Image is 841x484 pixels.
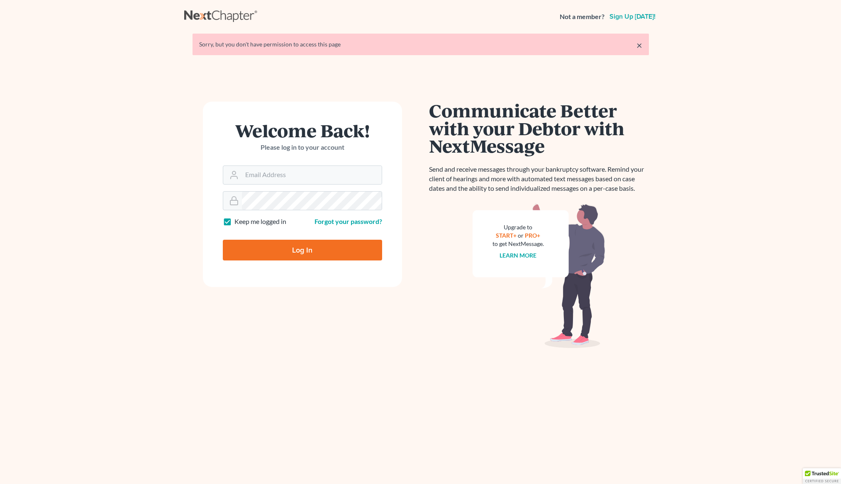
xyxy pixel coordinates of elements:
[223,122,382,139] h1: Welcome Back!
[525,232,540,239] a: PRO+
[429,165,649,193] p: Send and receive messages through your bankruptcy software. Remind your client of hearings and mo...
[314,217,382,225] a: Forgot your password?
[492,223,544,231] div: Upgrade to
[636,40,642,50] a: ×
[429,102,649,155] h1: Communicate Better with your Debtor with NextMessage
[223,240,382,260] input: Log In
[803,468,841,484] div: TrustedSite Certified
[199,40,642,49] div: Sorry, but you don't have permission to access this page
[223,143,382,152] p: Please log in to your account
[473,203,605,348] img: nextmessage_bg-59042aed3d76b12b5cd301f8e5b87938c9018125f34e5fa2b7a6b67550977c72.svg
[500,252,536,259] a: Learn more
[242,166,382,184] input: Email Address
[492,240,544,248] div: to get NextMessage.
[560,12,605,22] strong: Not a member?
[518,232,524,239] span: or
[496,232,517,239] a: START+
[234,217,286,226] label: Keep me logged in
[608,13,657,20] a: Sign up [DATE]!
